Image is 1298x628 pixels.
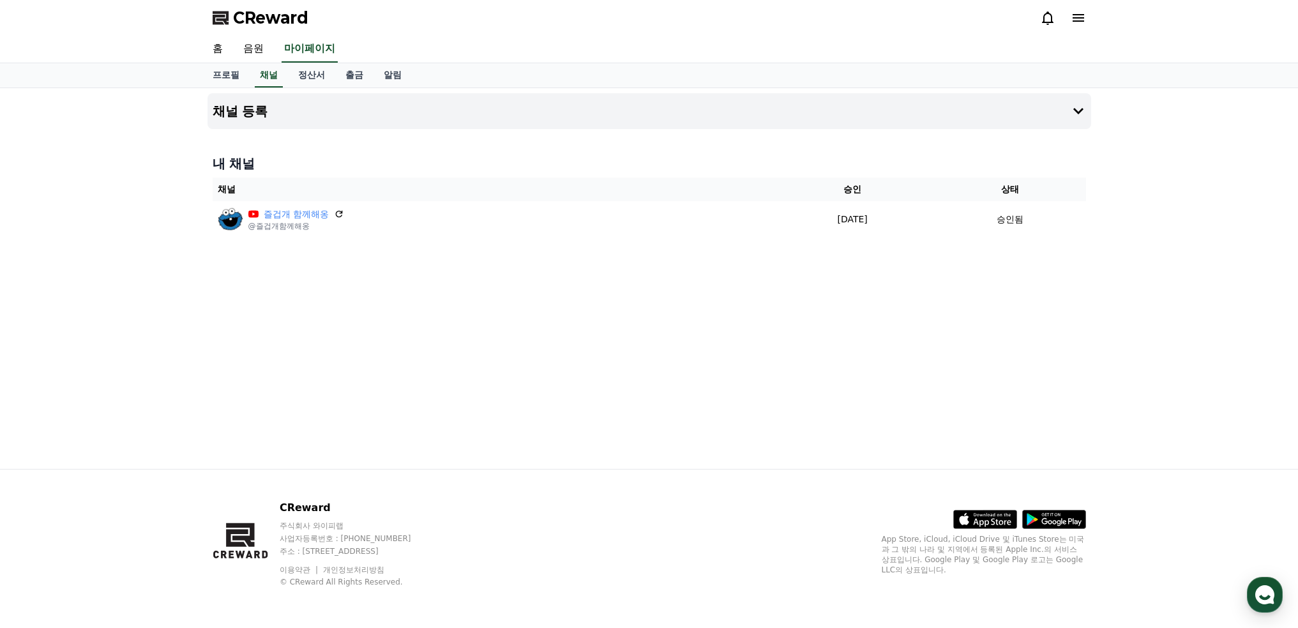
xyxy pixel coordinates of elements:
[248,221,344,231] p: @즐겁개함께해옹
[323,565,384,574] a: 개인정보처리방침
[280,546,435,556] p: 주소 : [STREET_ADDRESS]
[255,63,283,88] a: 채널
[997,213,1023,226] p: 승인됨
[282,36,338,63] a: 마이페이지
[233,36,274,63] a: 음원
[213,8,308,28] a: CReward
[374,63,412,88] a: 알림
[280,565,320,574] a: 이용약관
[775,213,930,226] p: [DATE]
[335,63,374,88] a: 출금
[882,534,1086,575] p: App Store, iCloud, iCloud Drive 및 iTunes Store는 미국과 그 밖의 나라 및 지역에서 등록된 Apple Inc.의 서비스 상표입니다. Goo...
[213,155,1086,172] h4: 내 채널
[935,178,1085,201] th: 상태
[264,208,329,221] a: 즐겁개 함께해옹
[233,8,308,28] span: CReward
[218,206,243,232] img: 즐겁개 함께해옹
[288,63,335,88] a: 정산서
[280,533,435,544] p: 사업자등록번호 : [PHONE_NUMBER]
[280,521,435,531] p: 주식회사 와이피랩
[213,178,771,201] th: 채널
[770,178,935,201] th: 승인
[202,36,233,63] a: 홈
[208,93,1091,129] button: 채널 등록
[280,577,435,587] p: © CReward All Rights Reserved.
[202,63,250,88] a: 프로필
[280,500,435,516] p: CReward
[213,104,268,118] h4: 채널 등록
